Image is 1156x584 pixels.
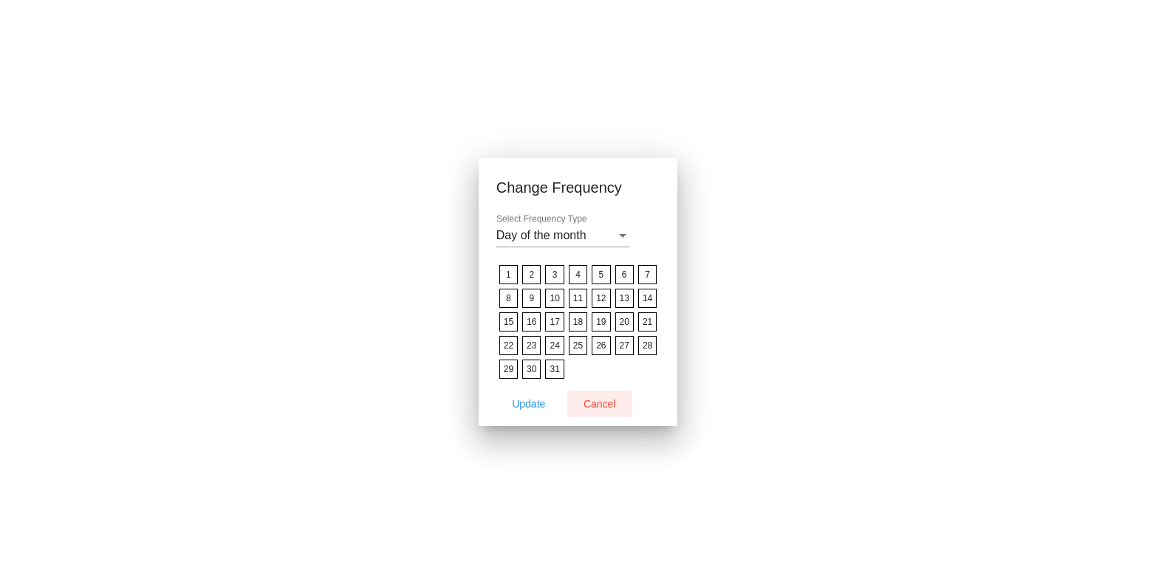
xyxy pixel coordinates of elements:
button: Cancel [567,391,632,417]
label: 19 [592,312,610,331]
label: 10 [545,289,564,308]
label: 24 [545,336,564,355]
label: 27 [615,336,634,355]
label: 3 [545,265,564,284]
label: 29 [499,360,518,379]
span: Day of the month [496,229,586,241]
label: 7 [638,265,657,284]
label: 16 [522,312,541,331]
label: 23 [522,336,541,355]
label: 13 [615,289,634,308]
label: 17 [545,312,564,331]
mat-select: Select Frequency Type [496,229,629,242]
label: 14 [638,289,657,308]
h1: Change Frequency [496,176,660,199]
span: Update [512,398,545,410]
label: 26 [592,336,610,355]
label: 5 [592,265,610,284]
label: 20 [615,312,634,331]
label: 12 [592,289,610,308]
label: 15 [499,312,518,331]
label: 6 [615,265,634,284]
label: 25 [569,336,587,355]
label: 9 [522,289,541,308]
label: 21 [638,312,657,331]
label: 4 [569,265,587,284]
label: 28 [638,336,657,355]
label: 2 [522,265,541,284]
button: Update [496,391,561,417]
label: 31 [545,360,564,379]
label: 22 [499,336,518,355]
label: 11 [569,289,587,308]
label: 8 [499,289,518,308]
label: 18 [569,312,587,331]
span: Cancel [584,398,616,410]
label: 30 [522,360,541,379]
label: 1 [499,265,518,284]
